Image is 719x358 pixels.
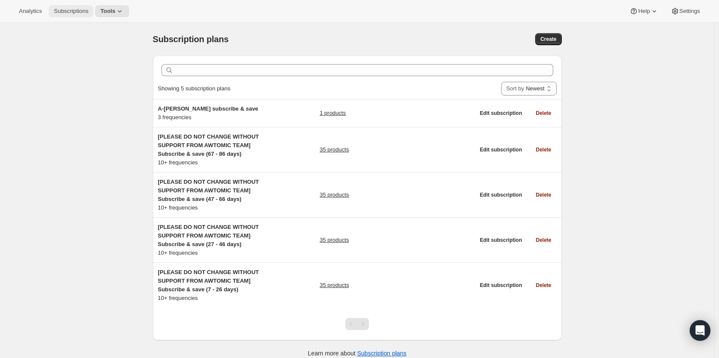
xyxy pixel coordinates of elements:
[158,105,258,112] span: A-[PERSON_NAME] subscribe & save
[158,85,230,92] span: Showing 5 subscription plans
[536,282,551,289] span: Delete
[158,133,259,157] span: [PLEASE DO NOT CHANGE WITHOUT SUPPORT FROM AWTOMIC TEAM] Subscribe & save (67 - 86 days)
[319,109,346,117] a: 1 products
[474,279,527,291] button: Edit subscription
[319,236,349,244] a: 35 products
[480,282,522,289] span: Edit subscription
[530,144,556,156] button: Delete
[308,349,406,358] p: Learn more about
[474,144,527,156] button: Edit subscription
[158,178,266,212] div: 10+ frequencies
[158,133,266,167] div: 10+ frequencies
[666,5,705,17] button: Settings
[536,191,551,198] span: Delete
[319,145,349,154] a: 35 products
[474,234,527,246] button: Edit subscription
[474,107,527,119] button: Edit subscription
[100,8,115,15] span: Tools
[158,268,266,302] div: 10+ frequencies
[530,234,556,246] button: Delete
[319,191,349,199] a: 35 products
[536,146,551,153] span: Delete
[357,350,406,357] a: Subscription plans
[530,279,556,291] button: Delete
[153,34,229,44] span: Subscription plans
[19,8,42,15] span: Analytics
[536,110,551,117] span: Delete
[480,146,522,153] span: Edit subscription
[679,8,700,15] span: Settings
[530,107,556,119] button: Delete
[319,281,349,290] a: 35 products
[49,5,93,17] button: Subscriptions
[345,318,369,330] nav: Pagination
[95,5,129,17] button: Tools
[624,5,663,17] button: Help
[480,191,522,198] span: Edit subscription
[158,105,266,122] div: 3 frequencies
[54,8,88,15] span: Subscriptions
[158,223,266,257] div: 10+ frequencies
[158,224,259,247] span: [PLEASE DO NOT CHANGE WITHOUT SUPPORT FROM AWTOMIC TEAM] Subscribe & save (27 - 46 days)
[474,189,527,201] button: Edit subscription
[535,33,561,45] button: Create
[480,110,522,117] span: Edit subscription
[536,237,551,244] span: Delete
[540,36,556,43] span: Create
[638,8,650,15] span: Help
[530,189,556,201] button: Delete
[158,179,259,202] span: [PLEASE DO NOT CHANGE WITHOUT SUPPORT FROM AWTOMIC TEAM] Subscribe & save (47 - 66 days)
[690,320,710,341] div: Open Intercom Messenger
[158,269,259,293] span: [PLEASE DO NOT CHANGE WITHOUT SUPPORT FROM AWTOMIC TEAM] Subscribe & save (7 - 26 days)
[14,5,47,17] button: Analytics
[480,237,522,244] span: Edit subscription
